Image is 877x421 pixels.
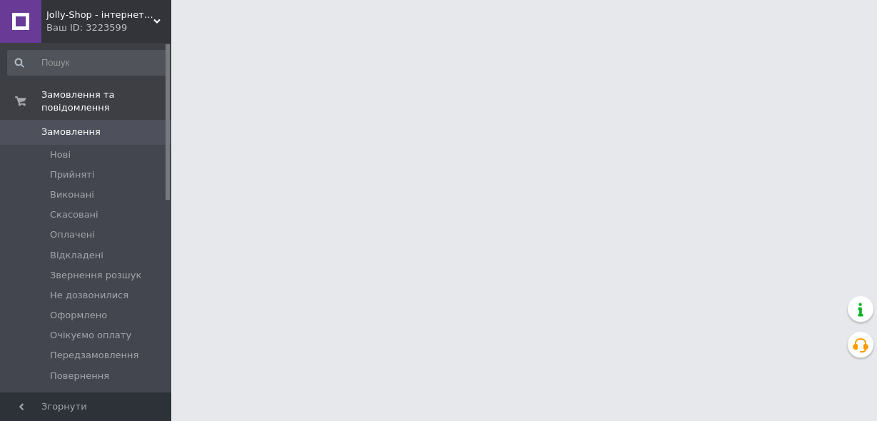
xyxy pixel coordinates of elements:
span: Jolly-Shop - інтернет-магазин аксессуарів [46,9,153,21]
span: Скасовані [50,208,98,221]
input: Пошук [7,50,168,76]
span: Очікуємо оплату [50,329,131,342]
span: Замовлення [41,126,101,138]
span: Відкладені [50,249,103,262]
span: Повернення [50,370,109,382]
span: Замовлення та повідомлення [41,88,171,114]
span: Виконані [50,188,94,201]
span: Звернення розшук [50,269,141,282]
span: Оплачені [50,228,95,241]
div: Ваш ID: 3223599 [46,21,171,34]
span: Оформлено [50,309,107,322]
span: Не дозвонилися [50,289,128,302]
span: Нові [50,148,71,161]
span: Прийняті [50,168,94,181]
span: Передзамовлення [50,349,138,362]
span: Чек [50,390,68,402]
